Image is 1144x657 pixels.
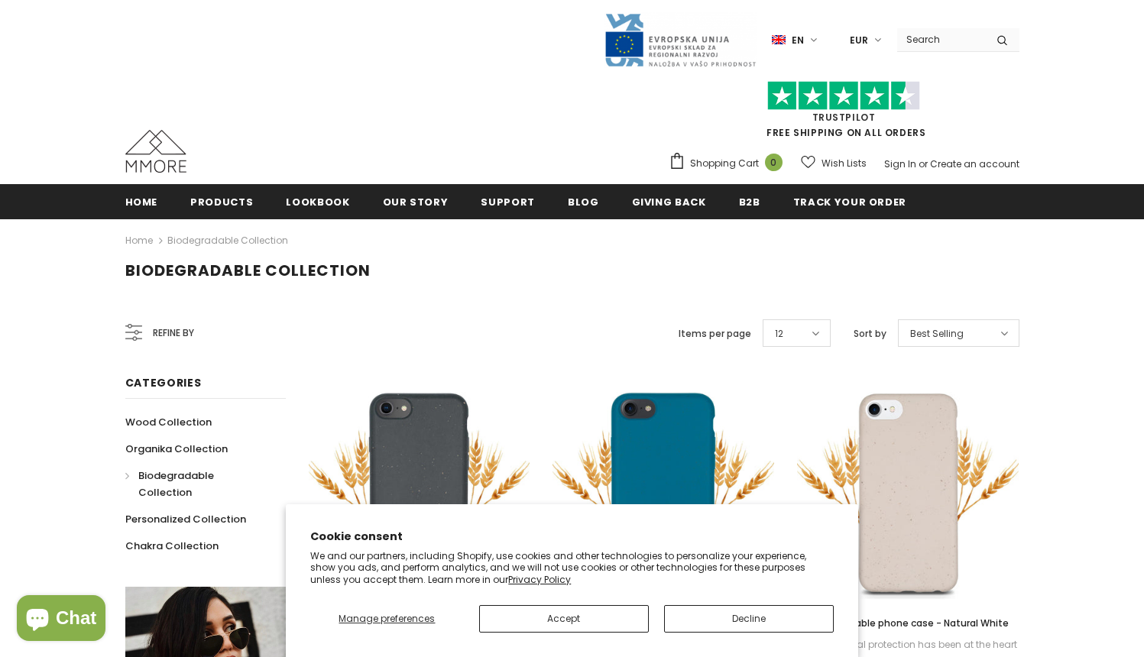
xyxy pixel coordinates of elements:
[930,157,1019,170] a: Create an account
[690,156,759,171] span: Shopping Cart
[669,88,1019,139] span: FREE SHIPPING ON ALL ORDERS
[125,195,158,209] span: Home
[669,152,790,175] a: Shopping Cart 0
[664,605,834,633] button: Decline
[125,375,202,390] span: Categories
[153,325,194,341] span: Refine by
[632,184,706,218] a: Giving back
[125,532,219,559] a: Chakra Collection
[884,157,916,170] a: Sign In
[481,184,535,218] a: support
[775,326,783,341] span: 12
[190,195,253,209] span: Products
[807,617,1009,629] span: Biodegradable phone case - Natural White
[739,195,760,209] span: B2B
[604,33,757,46] a: Javni Razpis
[167,234,288,247] a: Biodegradable Collection
[910,326,964,341] span: Best Selling
[125,506,246,532] a: Personalized Collection
[508,573,571,586] a: Privacy Policy
[822,156,867,171] span: Wish Lists
[339,612,435,625] span: Manage preferences
[286,195,349,209] span: Lookbook
[286,184,349,218] a: Lookbook
[850,33,868,48] span: EUR
[310,550,834,586] p: We and our partners, including Shopify, use cookies and other technologies to personalize your ex...
[125,442,228,456] span: Organika Collection
[481,195,535,209] span: support
[125,415,212,429] span: Wood Collection
[12,595,110,645] inbox-online-store-chat: Shopify online store chat
[568,195,599,209] span: Blog
[739,184,760,218] a: B2B
[897,28,985,50] input: Search Site
[125,409,212,435] a: Wood Collection
[793,195,906,209] span: Track your order
[190,184,253,218] a: Products
[310,605,463,633] button: Manage preferences
[801,150,867,176] a: Wish Lists
[632,195,706,209] span: Giving back
[125,231,153,250] a: Home
[568,184,599,218] a: Blog
[797,615,1019,632] a: Biodegradable phone case - Natural White
[812,111,876,124] a: Trustpilot
[125,184,158,218] a: Home
[138,468,214,500] span: Biodegradable Collection
[125,539,219,553] span: Chakra Collection
[765,154,783,171] span: 0
[792,33,804,48] span: en
[854,326,886,341] label: Sort by
[604,12,757,68] img: Javni Razpis
[310,529,834,545] h2: Cookie consent
[125,462,269,506] a: Biodegradable Collection
[383,184,449,218] a: Our Story
[793,184,906,218] a: Track your order
[125,435,228,462] a: Organika Collection
[767,81,920,111] img: Trust Pilot Stars
[125,512,246,526] span: Personalized Collection
[772,34,786,47] img: i-lang-1.png
[679,326,751,341] label: Items per page
[479,605,649,633] button: Accept
[383,195,449,209] span: Our Story
[125,130,186,173] img: MMORE Cases
[125,260,371,281] span: Biodegradable Collection
[919,157,928,170] span: or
